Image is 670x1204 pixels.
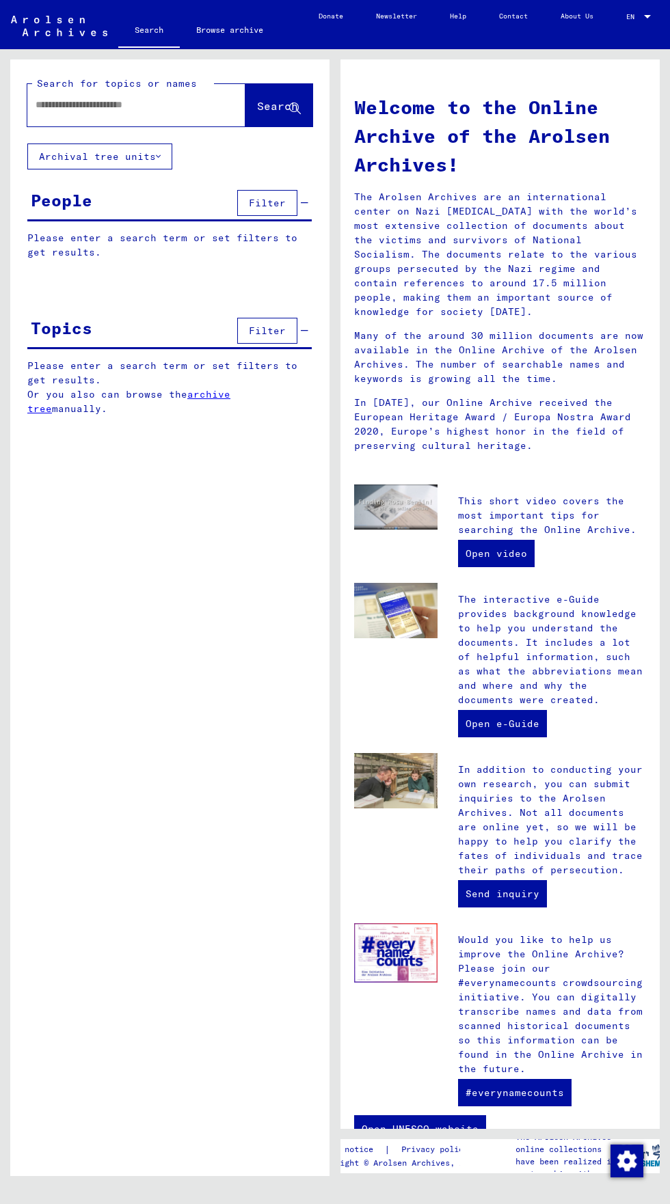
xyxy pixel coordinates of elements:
p: Would you like to help us improve the Online Archive? Please join our #everynamecounts crowdsourc... [458,933,646,1076]
p: This short video covers the most important tips for searching the Online Archive. [458,494,646,537]
a: Open video [458,540,535,567]
div: People [31,188,92,213]
p: Please enter a search term or set filters to get results. [27,231,312,260]
img: video.jpg [354,484,438,530]
a: Send inquiry [458,880,547,907]
img: enc.jpg [354,923,438,983]
span: EN [626,13,641,20]
p: Please enter a search term or set filters to get results. Or you also can browse the manually. [27,359,312,416]
a: Search [118,14,180,49]
p: have been realized in partnership with [515,1155,620,1180]
img: inquiries.jpg [354,753,438,809]
a: archive tree [27,388,230,415]
a: Privacy policy [390,1143,485,1157]
div: | [316,1143,485,1157]
a: #everynamecounts [458,1079,572,1106]
button: Filter [237,318,297,344]
span: Filter [249,325,286,337]
img: Arolsen_neg.svg [11,16,107,36]
img: eguide.jpg [354,583,438,639]
button: Search [245,84,312,126]
span: Filter [249,197,286,209]
p: Copyright © Arolsen Archives, 2021 [316,1157,485,1169]
img: Change consent [611,1145,643,1177]
h1: Welcome to the Online Archive of the Arolsen Archives! [354,93,646,179]
p: The Arolsen Archives are an international center on Nazi [MEDICAL_DATA] with the world’s most ext... [354,190,646,319]
mat-label: Search for topics or names [37,77,197,90]
div: Topics [31,316,92,340]
a: Open UNESCO website [354,1115,486,1143]
button: Filter [237,190,297,216]
button: Archival tree units [27,143,172,169]
a: Legal notice [316,1143,384,1157]
p: Many of the around 30 million documents are now available in the Online Archive of the Arolsen Ar... [354,329,646,386]
span: Search [257,99,298,113]
p: The interactive e-Guide provides background knowledge to help you understand the documents. It in... [458,592,646,707]
a: Browse archive [180,14,280,46]
a: Open e-Guide [458,710,547,737]
p: In addition to conducting your own research, you can submit inquiries to the Arolsen Archives. No... [458,763,646,877]
p: In [DATE], our Online Archive received the European Heritage Award / Europa Nostra Award 2020, Eu... [354,396,646,453]
p: The Arolsen Archives online collections [515,1131,620,1155]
